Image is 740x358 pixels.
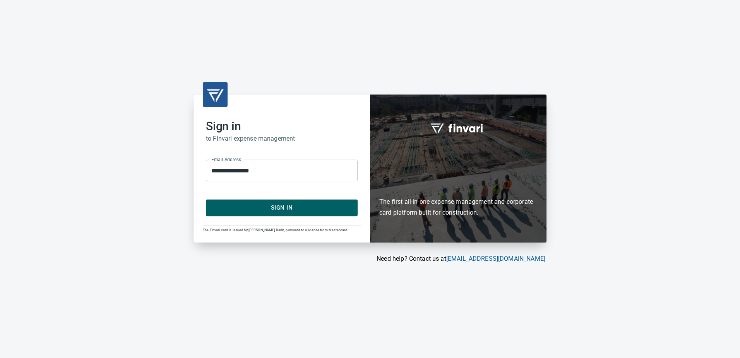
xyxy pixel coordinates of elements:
div: Finvari [370,95,546,242]
h6: to Finvari expense management [206,133,358,144]
p: Need help? Contact us at [194,254,545,263]
img: fullword_logo_white.png [429,119,487,137]
span: The Finvari card is issued by [PERSON_NAME] Bank, pursuant to a license from Mastercard [203,228,347,232]
h6: The first all-in-one expense management and corporate card platform built for construction. [379,151,537,218]
button: Sign In [206,200,358,216]
h2: Sign in [206,119,358,133]
a: [EMAIL_ADDRESS][DOMAIN_NAME] [446,255,545,262]
span: Sign In [214,203,349,213]
img: transparent_logo.png [206,85,224,104]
